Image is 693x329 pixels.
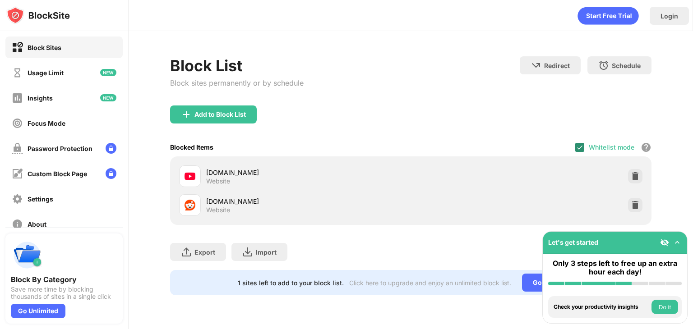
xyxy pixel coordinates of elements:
img: favicons [185,200,195,210]
img: focus-off.svg [12,118,23,129]
img: lock-menu.svg [106,168,116,179]
div: Click here to upgrade and enjoy an unlimited block list. [349,279,511,287]
div: Website [206,206,230,214]
div: Custom Block Page [28,170,87,178]
div: Schedule [612,62,641,69]
img: logo-blocksite.svg [6,6,70,24]
img: omni-setup-toggle.svg [673,238,682,247]
div: Only 3 steps left to free up an extra hour each day! [548,259,682,276]
div: Password Protection [28,145,92,152]
div: Login [661,12,678,20]
div: Check your productivity insights [554,304,649,310]
button: Do it [651,300,678,314]
div: Redirect [544,62,570,69]
div: Add to Block List [194,111,246,118]
div: Import [256,248,277,256]
div: Let's get started [548,238,598,246]
div: Go Unlimited [522,274,584,292]
div: Go Unlimited [11,304,65,318]
div: Usage Limit [28,69,64,77]
div: Insights [28,94,53,102]
img: password-protection-off.svg [12,143,23,154]
div: Block By Category [11,275,117,284]
img: lock-menu.svg [106,143,116,154]
div: Block List [170,56,304,75]
div: About [28,220,46,228]
div: Export [194,248,215,256]
img: block-on.svg [12,42,23,53]
img: customize-block-page-off.svg [12,168,23,179]
div: Whitelist mode [589,143,634,151]
div: Blocked Items [170,143,213,151]
img: new-icon.svg [100,94,116,101]
div: [DOMAIN_NAME] [206,196,411,206]
img: about-off.svg [12,219,23,230]
div: [DOMAIN_NAME] [206,168,411,177]
img: settings-off.svg [12,193,23,205]
img: new-icon.svg [100,69,116,76]
img: push-categories.svg [11,239,43,271]
img: time-usage-off.svg [12,67,23,78]
div: Settings [28,195,53,203]
img: favicons [185,171,195,182]
div: 1 sites left to add to your block list. [238,279,344,287]
div: Website [206,177,230,185]
img: eye-not-visible.svg [660,238,669,247]
div: Block Sites [28,44,61,51]
div: Block sites permanently or by schedule [170,78,304,87]
img: check.svg [576,144,583,151]
img: insights-off.svg [12,92,23,104]
div: Save more time by blocking thousands of sites in a single click [11,286,117,300]
div: animation [577,7,639,25]
div: Focus Mode [28,119,65,127]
